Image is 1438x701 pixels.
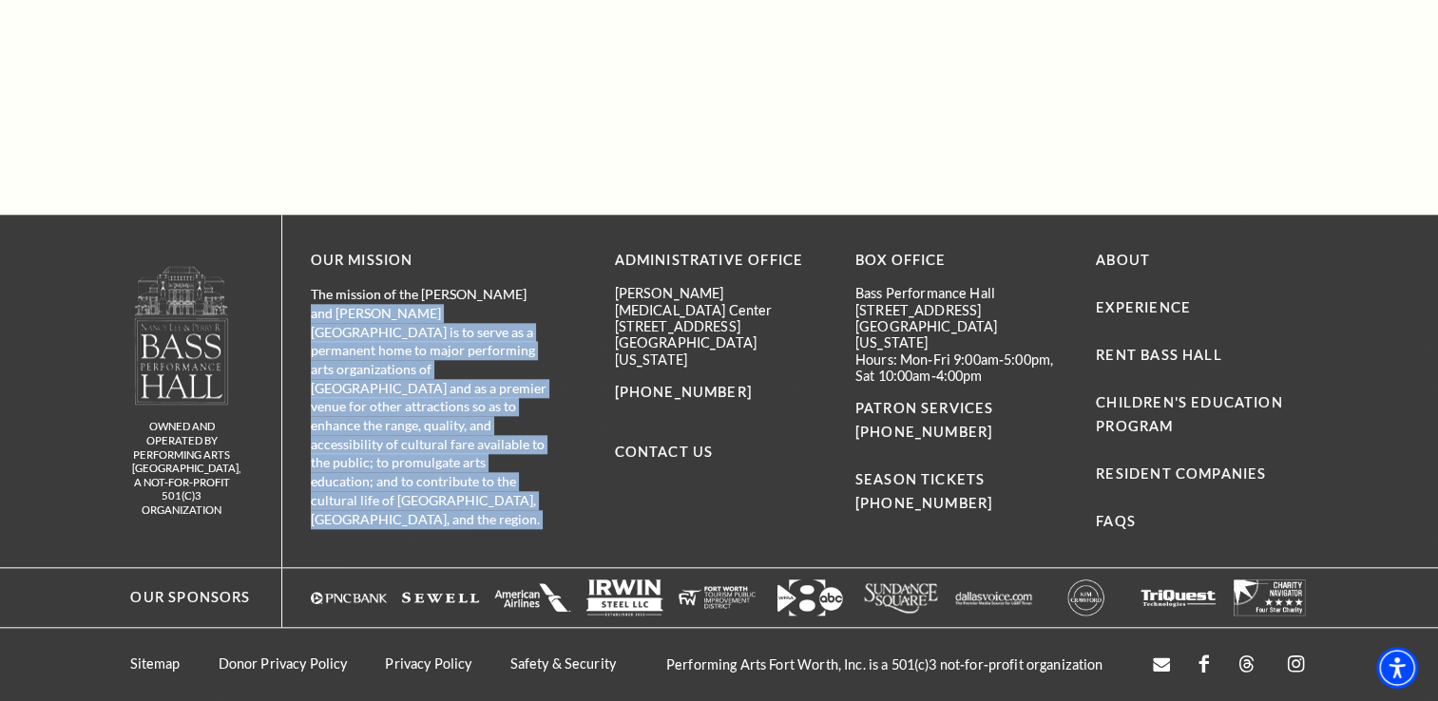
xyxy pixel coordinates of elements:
[1198,654,1209,674] a: facebook - open in a new tab
[112,586,250,610] p: Our Sponsors
[647,656,1122,673] p: Performing Arts Fort Worth, Inc. is a 501(c)3 not-for-profit organization
[615,249,827,273] p: Administrative Office
[1140,579,1217,616] img: The image is completely blank or white.
[615,381,827,405] p: [PHONE_NUMBER]
[1047,579,1124,616] a: A circular logo with the text "KIM CLASSIFIED" in the center, featuring a bold, modern design. - ...
[855,351,1067,385] p: Hours: Mon-Fri 9:00am-5:00pm, Sat 10:00am-4:00pm
[771,579,848,616] a: Logo featuring the number "8" with an arrow and "abc" in a modern design. - open in a new tab
[402,579,479,616] a: The image is completely blank or white. - open in a new tab
[130,655,181,672] a: Sitemap
[855,445,1067,516] p: SEASON TICKETS [PHONE_NUMBER]
[679,579,756,616] img: The image is completely blank or white.
[955,579,1032,616] img: The image features a simple white background with text that appears to be a logo or brand name.
[1096,252,1150,268] a: About
[385,655,471,672] a: Privacy Policy
[615,334,827,368] p: [GEOGRAPHIC_DATA][US_STATE]
[855,318,1067,351] p: [GEOGRAPHIC_DATA][US_STATE]
[855,285,1067,301] p: Bass Performance Hall
[1096,299,1191,315] a: Experience
[863,579,940,616] a: Logo of Sundance Square, featuring stylized text in white. - open in a new tab
[1096,513,1136,529] a: FAQs
[219,655,348,672] a: Donor Privacy Policy
[1096,394,1282,434] a: Children's Education Program
[855,302,1067,318] p: [STREET_ADDRESS]
[586,579,663,616] img: Logo of Irwin Steel LLC, featuring the company name in bold letters with a simple design.
[1153,655,1170,673] a: Open this option - open in a new tab
[402,579,479,616] img: The image is completely blank or white.
[132,420,232,517] p: owned and operated by Performing Arts [GEOGRAPHIC_DATA], A NOT-FOR-PROFIT 501(C)3 ORGANIZATION
[509,655,615,672] a: Safety & Security
[311,249,548,273] p: OUR MISSION
[855,397,1067,445] p: PATRON SERVICES [PHONE_NUMBER]
[586,579,663,616] a: Logo of Irwin Steel LLC, featuring the company name in bold letters with a simple design. - open ...
[1232,579,1309,616] img: The image is completely blank or white.
[855,249,1067,273] p: BOX OFFICE
[863,579,940,616] img: Logo of Sundance Square, featuring stylized text in white.
[1047,579,1124,616] img: A circular logo with the text "KIM CLASSIFIED" in the center, featuring a bold, modern design.
[615,318,827,334] p: [STREET_ADDRESS]
[615,444,714,460] a: Contact Us
[1237,654,1256,674] a: threads.com - open in a new tab
[311,579,388,616] a: Logo of PNC Bank in white text with a triangular symbol. - open in a new tab - target website may...
[771,579,848,616] img: Logo featuring the number "8" with an arrow and "abc" in a modern design.
[311,579,388,616] img: Logo of PNC Bank in white text with a triangular symbol.
[1096,465,1266,482] a: Resident Companies
[1284,652,1308,677] a: instagram - open in a new tab
[1140,579,1217,616] a: The image is completely blank or white. - open in a new tab
[615,285,827,318] p: [PERSON_NAME][MEDICAL_DATA] Center
[494,579,571,616] a: The image is completely blank or white. - open in a new tab
[311,285,548,528] p: The mission of the [PERSON_NAME] and [PERSON_NAME][GEOGRAPHIC_DATA] is to serve as a permanent ho...
[955,579,1032,616] a: The image features a simple white background with text that appears to be a logo or brand name. -...
[1232,579,1309,616] a: The image is completely blank or white. - open in a new tab
[133,265,230,405] img: owned and operated by Performing Arts Fort Worth, A NOT-FOR-PROFIT 501(C)3 ORGANIZATION
[1096,347,1221,363] a: Rent Bass Hall
[494,579,571,616] img: The image is completely blank or white.
[1376,647,1418,689] div: Accessibility Menu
